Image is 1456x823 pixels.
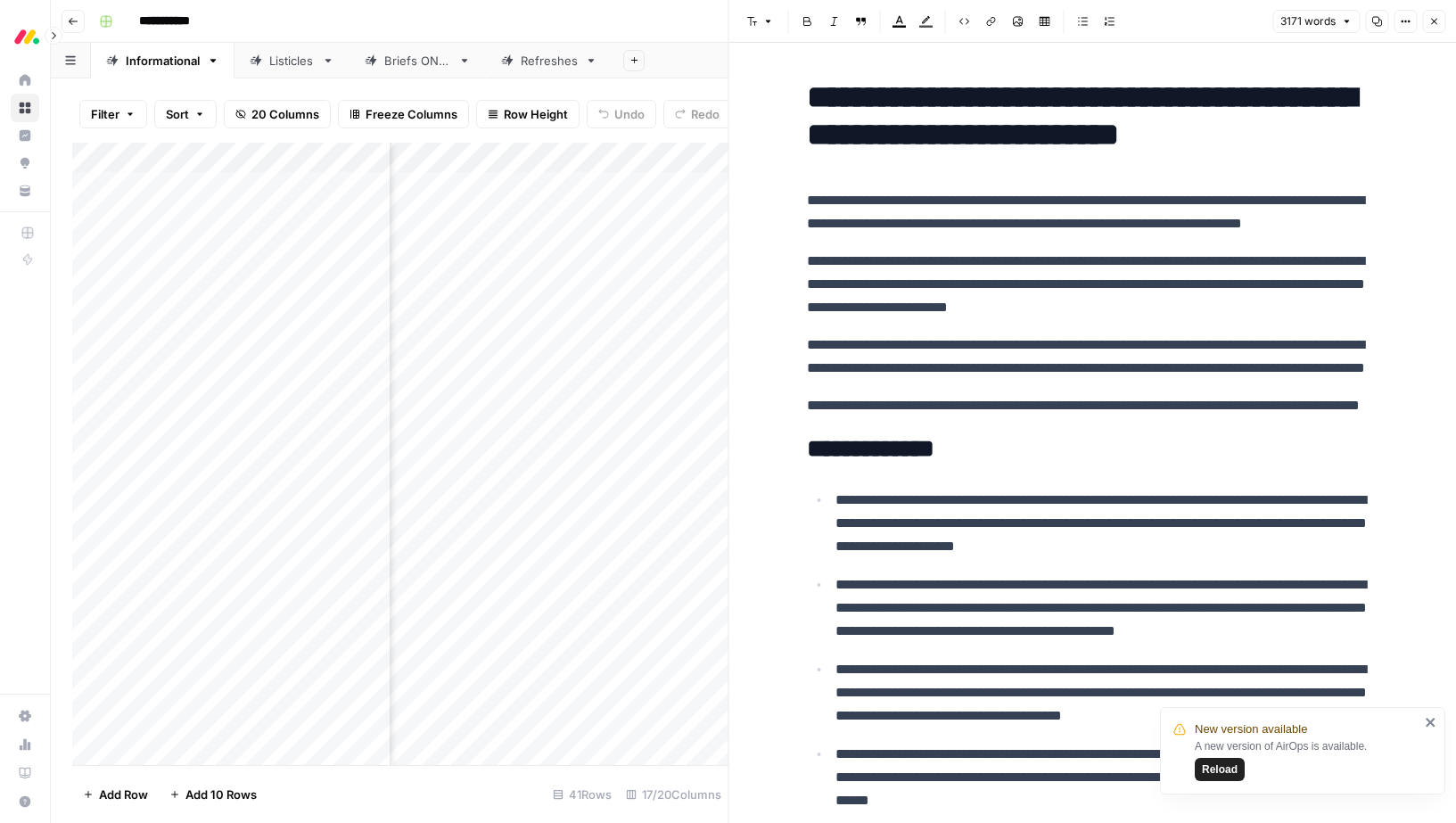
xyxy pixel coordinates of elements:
[11,66,39,95] a: Home
[1272,10,1360,33] button: 3171 words
[11,149,39,177] a: Opportunities
[185,786,257,803] span: Add 10 Rows
[546,780,619,809] div: 41 Rows
[11,14,39,59] button: Workspace: Monday.com
[159,780,267,809] button: Add 10 Rows
[11,21,43,53] img: Monday.com Logo
[269,52,315,70] div: Listicles
[11,759,39,787] a: Learning Hub
[1425,715,1437,729] button: close
[1195,758,1245,781] button: Reload
[79,100,147,128] button: Filter
[504,105,568,123] span: Row Height
[384,52,451,70] div: Briefs ONLY
[1195,738,1419,781] div: A new version of AirOps is available.
[126,52,200,70] div: Informational
[154,100,217,128] button: Sort
[614,105,645,123] span: Undo
[72,780,159,809] button: Add Row
[91,43,234,78] a: Informational
[11,787,39,816] button: Help + Support
[663,100,731,128] button: Redo
[619,780,728,809] div: 17/20 Columns
[691,105,720,123] span: Redo
[486,43,613,78] a: Refreshes
[476,100,580,128] button: Row Height
[587,100,656,128] button: Undo
[11,730,39,759] a: Usage
[1195,720,1307,738] span: New version available
[251,105,319,123] span: 20 Columns
[166,105,189,123] span: Sort
[366,105,457,123] span: Freeze Columns
[99,786,148,803] span: Add Row
[1280,13,1336,29] span: 3171 words
[224,100,331,128] button: 20 Columns
[91,105,119,123] span: Filter
[11,177,39,205] a: Your Data
[338,100,469,128] button: Freeze Columns
[350,43,486,78] a: Briefs ONLY
[1202,761,1238,778] span: Reload
[11,702,39,730] a: Settings
[234,43,350,78] a: Listicles
[11,121,39,150] a: Insights
[11,94,39,122] a: Browse
[521,52,578,70] div: Refreshes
